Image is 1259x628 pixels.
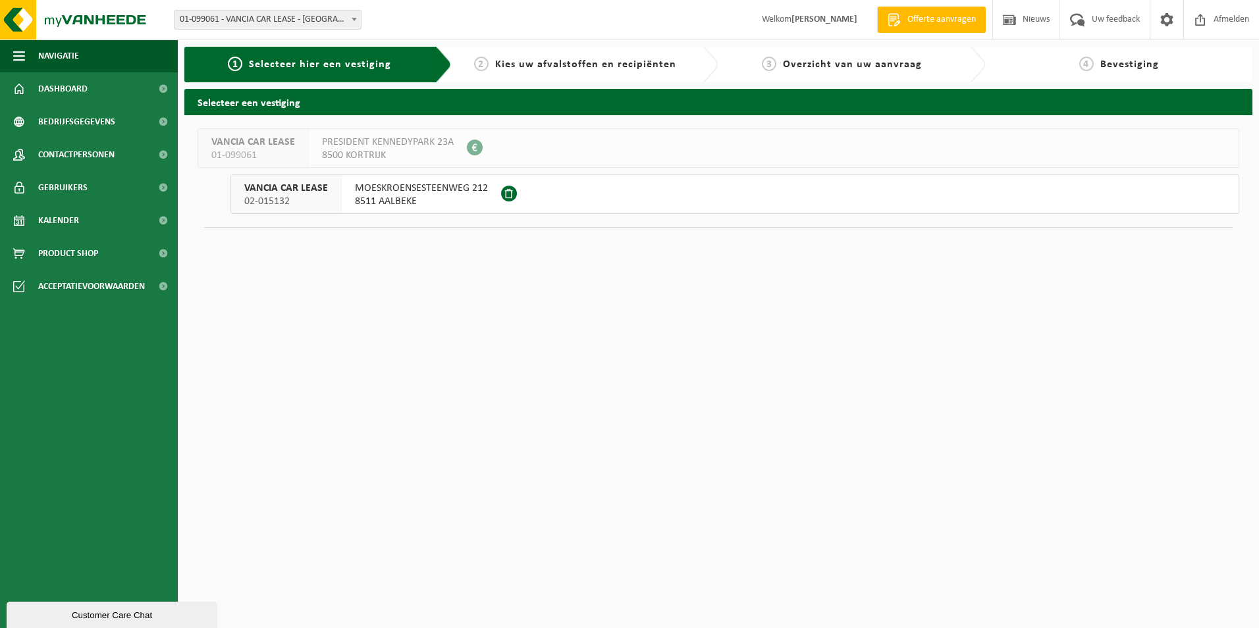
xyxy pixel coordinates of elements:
[762,57,776,71] span: 3
[38,72,88,105] span: Dashboard
[38,171,88,204] span: Gebruikers
[249,59,391,70] span: Selecteer hier een vestiging
[791,14,857,24] strong: [PERSON_NAME]
[322,136,454,149] span: PRESIDENT KENNEDYPARK 23A
[211,149,295,162] span: 01-099061
[174,10,362,30] span: 01-099061 - VANCIA CAR LEASE - KORTRIJK
[38,204,79,237] span: Kalender
[877,7,986,33] a: Offerte aanvragen
[228,57,242,71] span: 1
[1100,59,1159,70] span: Bevestiging
[38,138,115,171] span: Contactpersonen
[355,182,488,195] span: MOESKROENSESTEENWEG 212
[38,237,98,270] span: Product Shop
[38,105,115,138] span: Bedrijfsgegevens
[211,136,295,149] span: VANCIA CAR LEASE
[904,13,979,26] span: Offerte aanvragen
[495,59,676,70] span: Kies uw afvalstoffen en recipiënten
[474,57,489,71] span: 2
[1079,57,1094,71] span: 4
[7,599,220,628] iframe: chat widget
[230,174,1239,214] button: VANCIA CAR LEASE 02-015132 MOESKROENSESTEENWEG 2128511 AALBEKE
[355,195,488,208] span: 8511 AALBEKE
[38,270,145,303] span: Acceptatievoorwaarden
[174,11,361,29] span: 01-099061 - VANCIA CAR LEASE - KORTRIJK
[244,182,328,195] span: VANCIA CAR LEASE
[783,59,922,70] span: Overzicht van uw aanvraag
[244,195,328,208] span: 02-015132
[38,39,79,72] span: Navigatie
[322,149,454,162] span: 8500 KORTRIJK
[184,89,1252,115] h2: Selecteer een vestiging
